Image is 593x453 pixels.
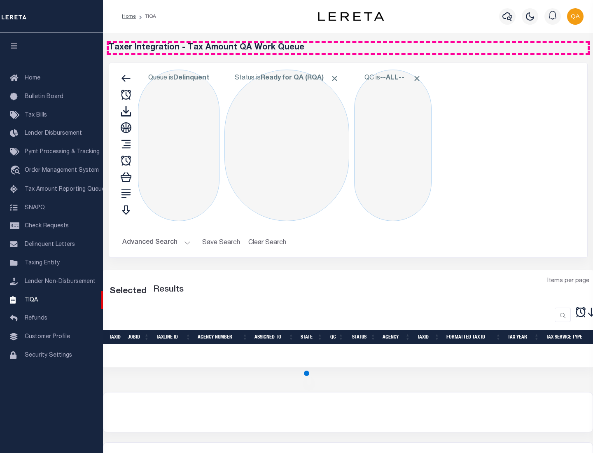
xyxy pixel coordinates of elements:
[124,330,153,344] th: JobID
[261,75,339,82] b: Ready for QA (RQA)
[379,330,414,344] th: Agency
[122,14,136,19] a: Home
[173,75,209,82] b: Delinquent
[318,12,384,21] img: logo-dark.svg
[547,277,589,286] span: Items per page
[414,330,443,344] th: TaxID
[25,279,96,285] span: Lender Non-Disbursement
[25,260,60,266] span: Taxing Entity
[25,334,70,340] span: Customer Profile
[326,330,347,344] th: QC
[354,70,432,221] div: Click to Edit
[122,235,191,251] button: Advanced Search
[25,187,105,192] span: Tax Amount Reporting Queue
[443,330,504,344] th: Formatted Tax ID
[109,43,588,53] h5: Taxer Integration - Tax Amount QA Work Queue
[413,74,421,83] span: Click to Remove
[194,330,251,344] th: Agency Number
[224,70,349,221] div: Click to Edit
[330,74,339,83] span: Click to Remove
[25,315,47,321] span: Refunds
[10,166,23,176] i: travel_explore
[251,330,297,344] th: Assigned To
[504,330,543,344] th: Tax Year
[347,330,379,344] th: Status
[25,223,69,229] span: Check Requests
[25,149,100,155] span: Pymt Processing & Tracking
[25,242,75,248] span: Delinquent Letters
[25,112,47,118] span: Tax Bills
[297,330,326,344] th: State
[25,168,99,173] span: Order Management System
[25,353,72,358] span: Security Settings
[380,75,404,82] b: --ALL--
[567,8,584,25] img: svg+xml;base64,PHN2ZyB4bWxucz0iaHR0cDovL3d3dy53My5vcmcvMjAwMC9zdmciIHBvaW50ZXItZXZlbnRzPSJub25lIi...
[25,297,38,303] span: TIQA
[25,75,40,81] span: Home
[110,285,147,298] div: Selected
[138,70,219,221] div: Click to Edit
[106,330,124,344] th: TaxID
[25,205,45,210] span: SNAPQ
[197,235,245,251] button: Save Search
[136,13,156,20] li: TIQA
[153,283,184,297] label: Results
[25,94,63,100] span: Bulletin Board
[25,131,82,136] span: Lender Disbursement
[245,235,290,251] button: Clear Search
[153,330,194,344] th: TaxLine ID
